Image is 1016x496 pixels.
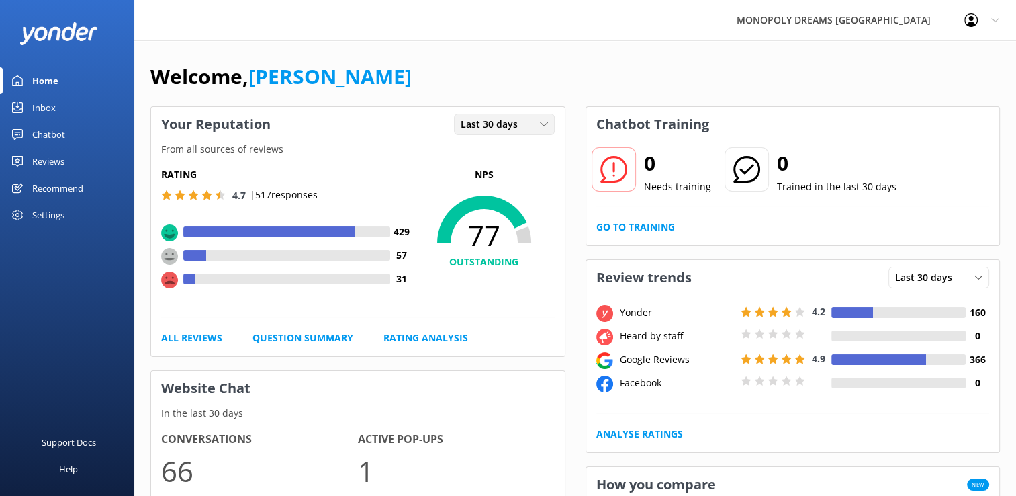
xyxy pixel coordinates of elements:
[358,448,555,493] p: 1
[248,63,412,90] a: [PERSON_NAME]
[777,147,896,179] h2: 0
[42,429,96,456] div: Support Docs
[32,94,56,121] div: Inbox
[966,376,989,390] h4: 0
[161,448,358,493] p: 66
[812,305,825,318] span: 4.2
[777,179,896,194] p: Trained in the last 30 days
[461,117,526,132] span: Last 30 days
[383,331,468,345] a: Rating Analysis
[32,148,64,175] div: Reviews
[586,107,719,142] h3: Chatbot Training
[32,67,58,94] div: Home
[895,270,960,285] span: Last 30 days
[966,305,989,320] h4: 160
[586,260,702,295] h3: Review trends
[812,352,825,365] span: 4.9
[644,179,711,194] p: Needs training
[151,406,565,421] p: In the last 30 days
[596,220,675,235] a: Go to Training
[151,107,281,142] h3: Your Reputation
[150,60,412,93] h1: Welcome,
[161,167,414,182] h5: Rating
[616,376,737,390] div: Facebook
[966,352,989,367] h4: 366
[151,142,565,157] p: From all sources of reviews
[161,331,222,345] a: All Reviews
[20,22,97,44] img: yonder-white-logo.png
[966,329,989,343] h4: 0
[252,331,353,345] a: Question Summary
[390,248,414,263] h4: 57
[967,479,989,491] span: New
[59,456,78,483] div: Help
[151,371,565,406] h3: Website Chat
[232,189,246,202] span: 4.7
[390,272,414,286] h4: 31
[616,352,737,367] div: Google Reviews
[161,431,358,448] h4: Conversations
[414,218,555,252] span: 77
[644,147,711,179] h2: 0
[616,329,737,343] div: Heard by staff
[616,305,737,320] div: Yonder
[390,224,414,239] h4: 429
[358,431,555,448] h4: Active Pop-ups
[596,427,683,442] a: Analyse Ratings
[250,188,318,202] p: | 517 responses
[32,202,64,229] div: Settings
[32,175,83,202] div: Recommend
[414,167,555,182] p: NPS
[32,121,65,148] div: Chatbot
[414,255,555,270] h4: OUTSTANDING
